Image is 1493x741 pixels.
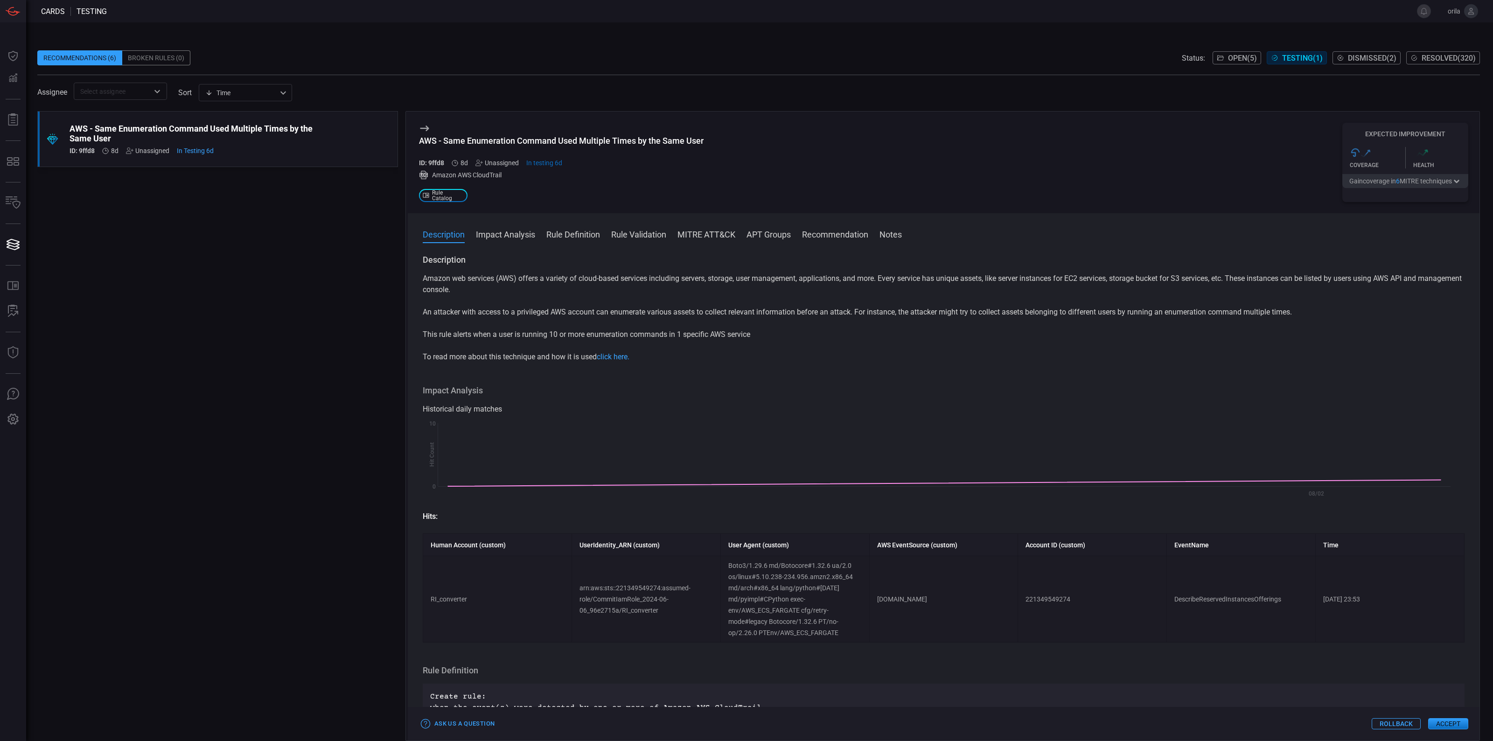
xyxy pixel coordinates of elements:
[1323,541,1339,549] strong: Time
[2,383,24,405] button: Ask Us A Question
[572,556,720,643] td: arn:aws:sts::221349549274:assumed-role/CommitIamRole_2024-06-06_96e2715a/RI_converter
[423,307,1465,318] p: An attacker with access to a privileged AWS account can enumerate various assets to collect relev...
[423,556,572,643] td: RI_converter
[2,109,24,131] button: Reports
[1406,51,1480,64] button: Resolved(320)
[2,45,24,67] button: Dashboard
[1348,54,1396,63] span: Dismissed ( 2 )
[41,7,65,16] span: Cards
[205,88,277,98] div: Time
[432,190,464,201] span: Rule Catalog
[423,228,465,239] button: Description
[728,541,789,549] strong: User Agent (custom)
[2,300,24,322] button: ALERT ANALYSIS
[1309,490,1324,497] text: 08/02
[2,342,24,364] button: Threat Intelligence
[77,7,107,16] span: testing
[1413,162,1469,168] div: Health
[423,329,1465,340] p: This rule alerts when a user is running 10 or more enumeration commands in 1 specific AWS service
[1342,130,1468,138] h5: Expected Improvement
[126,147,169,154] div: Unassigned
[429,443,435,467] text: Hit Count
[2,150,24,173] button: MITRE - Detection Posture
[476,228,535,239] button: Impact Analysis
[423,385,1465,396] h3: Impact Analysis
[1396,177,1400,185] span: 6
[111,147,119,154] span: Aug 04, 2025 3:55 PM
[1174,541,1209,549] strong: EventName
[151,85,164,98] button: Open
[1428,718,1468,729] button: Accept
[2,275,24,297] button: Rule Catalog
[423,665,1465,676] h3: Rule Definition
[2,233,24,256] button: Cards
[2,192,24,214] button: Inventory
[423,351,1465,363] p: To read more about this technique and how it is used
[1372,718,1421,729] button: Rollback
[597,352,629,361] a: click here.
[419,170,704,180] div: Amazon AWS CloudTrail
[433,483,436,490] text: 0
[1026,541,1085,549] strong: Account ID (custom)
[423,254,1465,266] h3: Description
[177,147,214,154] span: Aug 06, 2025 11:08 AM
[1167,556,1316,643] td: DescribeReservedInstancesOfferings
[877,541,957,549] strong: AWS EventSource (custom)
[429,420,436,427] text: 10
[77,85,149,97] input: Select assignee
[879,228,902,239] button: Notes
[1267,51,1327,64] button: Testing(1)
[1342,174,1468,188] button: Gaincoverage in6MITRE techniques
[419,159,444,167] h5: ID: 9ffd8
[1350,162,1405,168] div: Coverage
[70,124,330,143] div: AWS - Same Enumeration Command Used Multiple Times by the Same User
[1282,54,1323,63] span: Testing ( 1 )
[2,408,24,431] button: Preferences
[178,88,192,97] label: sort
[460,159,468,167] span: Aug 04, 2025 3:55 PM
[419,717,497,731] button: Ask Us a Question
[1228,54,1257,63] span: Open ( 5 )
[546,228,600,239] button: Rule Definition
[611,228,666,239] button: Rule Validation
[1213,51,1261,64] button: Open(5)
[869,556,1018,643] td: [DOMAIN_NAME]
[70,147,95,154] h5: ID: 9ffd8
[1316,556,1465,643] td: [DATE] 23:53
[579,541,660,549] strong: UserIdentity_ARN (custom)
[423,512,438,521] strong: Hits:
[2,67,24,90] button: Detections
[475,159,519,167] div: Unassigned
[802,228,868,239] button: Recommendation
[423,404,1465,415] div: Historical daily matches
[1333,51,1401,64] button: Dismissed(2)
[423,273,1465,295] p: Amazon web services (AWS) offers a variety of cloud-based services including servers, storage, us...
[720,556,869,643] td: Boto3/1.29.6 md/Botocore#1.32.6 ua/2.0 os/linux#5.10.238-234.956.amzn2.x86_64 md/arch#x86_64 lang...
[1435,7,1460,15] span: orila
[37,50,122,65] div: Recommendations (6)
[431,541,506,549] strong: Human Account (custom)
[526,159,562,167] span: Aug 06, 2025 11:08 AM
[1018,556,1167,643] td: 221349549274
[419,136,704,146] div: AWS - Same Enumeration Command Used Multiple Times by the Same User
[746,228,791,239] button: APT Groups
[1422,54,1476,63] span: Resolved ( 320 )
[677,228,735,239] button: MITRE ATT&CK
[122,50,190,65] div: Broken Rules (0)
[37,88,67,97] span: Assignee
[1182,54,1205,63] span: Status:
